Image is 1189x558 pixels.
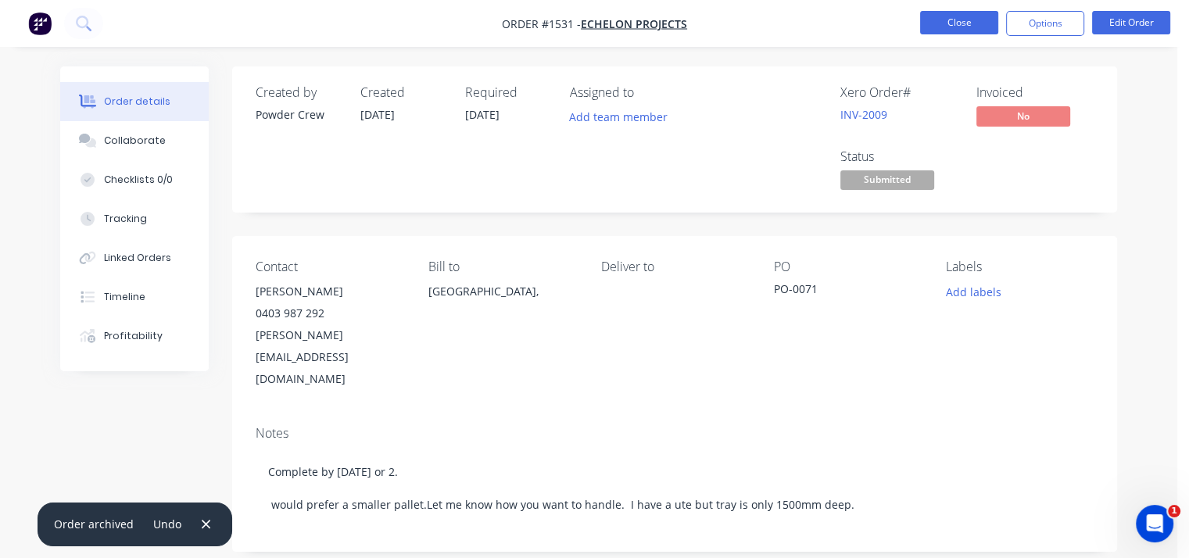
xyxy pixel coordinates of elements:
[1168,505,1180,517] span: 1
[465,107,500,122] span: [DATE]
[104,173,173,187] div: Checklists 0/0
[60,317,209,356] button: Profitability
[773,281,921,302] div: PO-0071
[104,329,163,343] div: Profitability
[428,259,576,274] div: Bill to
[976,106,1070,126] span: No
[256,281,403,390] div: [PERSON_NAME]0403 987 292[PERSON_NAME][EMAIL_ADDRESS][DOMAIN_NAME]
[561,106,676,127] button: Add team member
[104,212,147,226] div: Tracking
[840,170,934,194] button: Submitted
[946,259,1094,274] div: Labels
[60,82,209,121] button: Order details
[104,251,171,265] div: Linked Orders
[920,11,998,34] button: Close
[840,85,958,100] div: Xero Order #
[256,259,403,274] div: Contact
[570,106,676,127] button: Add team member
[60,277,209,317] button: Timeline
[256,448,1094,528] div: Complete by [DATE] or 2. would prefer a smaller pallet.Let me know how you want to handle. I have...
[60,199,209,238] button: Tracking
[570,85,726,100] div: Assigned to
[937,281,1009,302] button: Add labels
[840,170,934,190] span: Submitted
[773,259,921,274] div: PO
[840,107,887,122] a: INV-2009
[256,302,403,324] div: 0403 987 292
[104,95,170,109] div: Order details
[54,516,134,532] div: Order archived
[104,134,166,148] div: Collaborate
[60,121,209,160] button: Collaborate
[1092,11,1170,34] button: Edit Order
[28,12,52,35] img: Factory
[256,106,342,123] div: Powder Crew
[360,85,446,100] div: Created
[428,281,576,331] div: [GEOGRAPHIC_DATA],
[976,85,1094,100] div: Invoiced
[1136,505,1173,542] iframe: Intercom live chat
[60,238,209,277] button: Linked Orders
[465,85,551,100] div: Required
[601,259,749,274] div: Deliver to
[1006,11,1084,36] button: Options
[256,324,403,390] div: [PERSON_NAME][EMAIL_ADDRESS][DOMAIN_NAME]
[256,85,342,100] div: Created by
[256,281,403,302] div: [PERSON_NAME]
[502,16,581,31] span: Order #1531 -
[840,149,958,164] div: Status
[145,513,190,535] button: Undo
[256,426,1094,441] div: Notes
[360,107,395,122] span: [DATE]
[428,281,576,302] div: [GEOGRAPHIC_DATA],
[104,290,145,304] div: Timeline
[60,160,209,199] button: Checklists 0/0
[581,16,687,31] a: Echelon Projects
